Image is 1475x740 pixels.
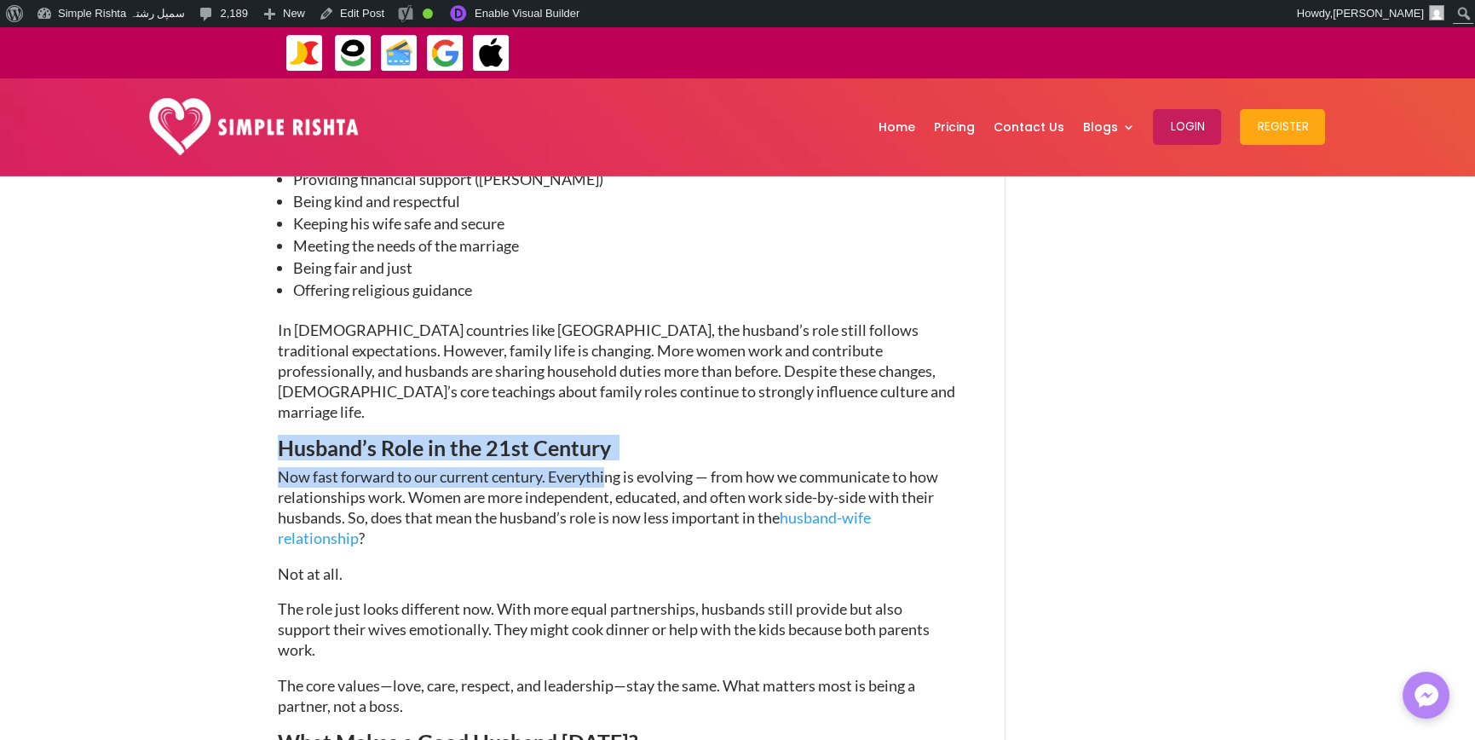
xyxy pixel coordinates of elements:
[188,101,287,112] div: Keywords by Traffic
[1240,109,1325,145] button: Register
[278,435,611,460] span: Husband’s Role in the 21st Century
[278,321,955,420] span: In [DEMOGRAPHIC_DATA] countries like [GEOGRAPHIC_DATA], the husband’s role still follows traditio...
[46,99,60,113] img: tab_domain_overview_orange.svg
[993,83,1063,171] a: Contact Us
[293,236,519,255] span: Meeting the needs of the marriage
[380,34,418,72] img: Credit Cards
[278,467,938,527] span: Now fast forward to our current century. Everything is evolving — from how we communicate to how ...
[285,34,324,72] img: JazzCash-icon
[426,34,464,72] img: GooglePay-icon
[48,27,84,41] div: v 4.0.25
[334,34,372,72] img: EasyPaisa-icon
[1333,7,1424,20] span: [PERSON_NAME]
[1153,109,1221,145] button: Login
[423,9,433,19] div: Good
[293,280,472,299] span: Offering religious guidance
[44,44,187,58] div: Domain: [DOMAIN_NAME]
[65,101,153,112] div: Domain Overview
[1240,83,1325,171] a: Register
[293,170,603,188] span: Providing financial support ([PERSON_NAME])
[278,564,343,583] span: Not at all.
[1409,679,1443,713] img: Messenger
[472,34,510,72] img: ApplePay-icon
[170,99,183,113] img: tab_keywords_by_traffic_grey.svg
[278,676,915,715] span: The core values—love, care, respect, and leadership—stay the same. What matters most is being a p...
[293,192,460,211] span: Being kind and respectful
[278,599,930,659] span: The role just looks different now. With more equal partnerships, husbands still provide but also ...
[359,529,365,547] span: ?
[27,44,41,58] img: website_grey.svg
[278,508,871,547] a: husband-wife relationship
[878,83,914,171] a: Home
[933,83,974,171] a: Pricing
[1153,83,1221,171] a: Login
[293,214,504,233] span: Keeping his wife safe and secure
[27,27,41,41] img: logo_orange.svg
[293,258,412,277] span: Being fair and just
[1082,83,1134,171] a: Blogs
